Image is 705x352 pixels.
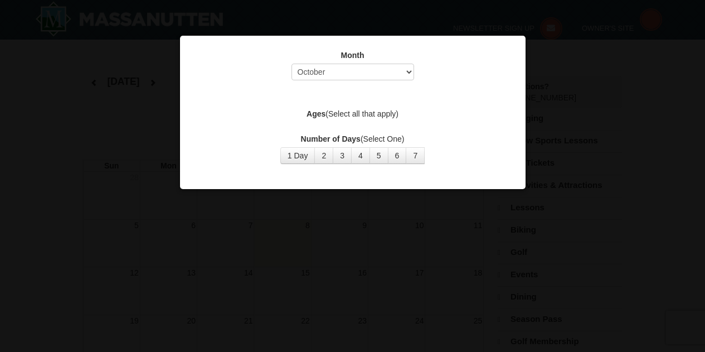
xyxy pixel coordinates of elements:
strong: Month [341,51,364,60]
button: 2 [314,147,333,164]
strong: Ages [307,109,325,118]
button: 6 [388,147,407,164]
button: 5 [369,147,388,164]
button: 1 Day [280,147,315,164]
button: 7 [406,147,425,164]
label: (Select all that apply) [194,108,512,119]
strong: Number of Days [301,134,361,143]
button: 4 [351,147,370,164]
button: 3 [333,147,352,164]
label: (Select One) [194,133,512,144]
